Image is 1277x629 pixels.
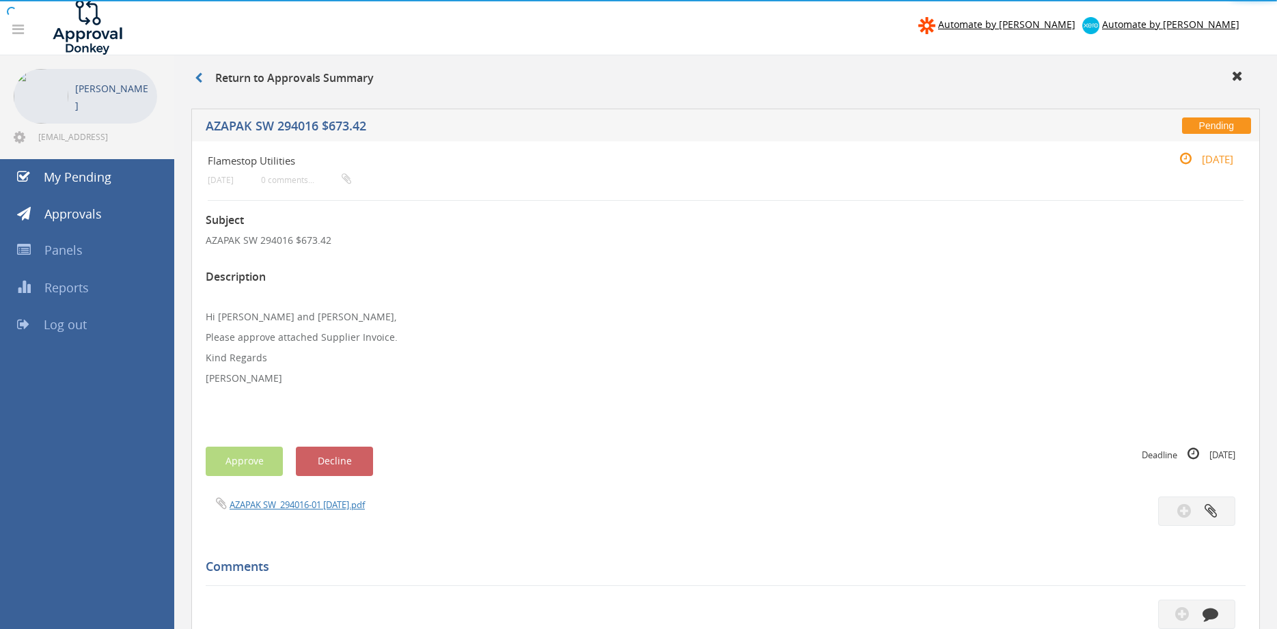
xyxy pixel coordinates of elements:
h3: Description [206,271,1246,283]
h5: AZAPAK SW 294016 $673.42 [206,120,936,137]
img: xero-logo.png [1082,17,1099,34]
span: Automate by [PERSON_NAME] [1102,18,1239,31]
small: [DATE] [1165,152,1233,167]
p: Hi [PERSON_NAME] and [PERSON_NAME], [206,310,1246,324]
span: My Pending [44,169,111,185]
a: AZAPAK SW_294016-01 [DATE].pdf [230,499,365,511]
small: [DATE] [208,175,234,185]
p: [PERSON_NAME] [206,372,1246,385]
small: Deadline [DATE] [1142,447,1235,462]
span: [EMAIL_ADDRESS][DOMAIN_NAME] [38,131,154,142]
span: Log out [44,316,87,333]
h3: Subject [206,214,1246,227]
span: Pending [1182,117,1251,134]
h4: Flamestop Utilities [208,155,1071,167]
span: Reports [44,279,89,296]
span: Panels [44,242,83,258]
p: Please approve attached Supplier Invoice. [206,331,1246,344]
h5: Comments [206,560,1235,574]
p: [PERSON_NAME] [75,80,150,114]
h3: Return to Approvals Summary [195,72,374,85]
span: Automate by [PERSON_NAME] [938,18,1075,31]
span: Approvals [44,206,102,222]
img: zapier-logomark.png [918,17,935,34]
button: Approve [206,447,283,476]
button: Decline [296,447,373,476]
p: AZAPAK SW 294016 $673.42 [206,234,1246,247]
p: Kind Regards [206,351,1246,365]
small: 0 comments... [261,175,351,185]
